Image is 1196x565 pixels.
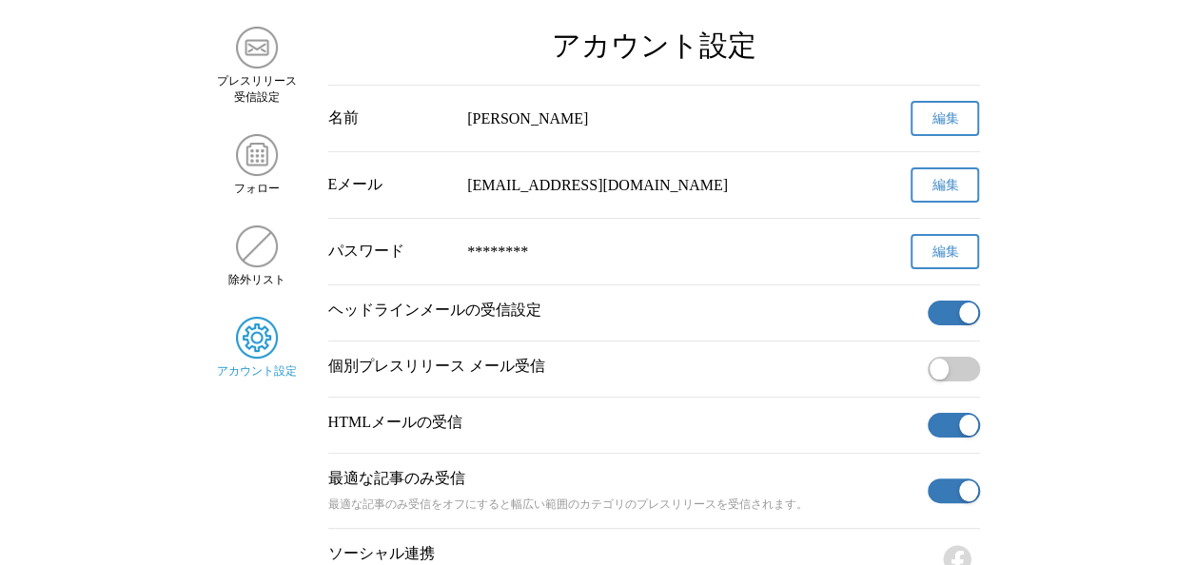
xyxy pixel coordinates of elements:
[234,181,280,197] span: フォロー
[217,134,298,197] a: フォローフォロー
[911,234,979,269] button: 編集
[467,177,840,194] div: [EMAIL_ADDRESS][DOMAIN_NAME]
[328,469,920,489] p: 最適な記事のみ受信
[236,225,278,267] img: 除外リスト
[328,175,453,195] div: Eメール
[217,73,297,106] span: プレスリリース 受信設定
[228,272,285,288] span: 除外リスト
[217,317,298,380] a: アカウント設定アカウント設定
[931,177,958,194] span: 編集
[328,301,920,321] p: ヘッドラインメールの受信設定
[911,101,979,136] button: 編集
[217,363,297,380] span: アカウント設定
[217,225,298,288] a: 除外リスト除外リスト
[328,413,920,433] p: HTMLメールの受信
[931,110,958,127] span: 編集
[217,27,298,106] a: プレスリリース 受信設定プレスリリース 受信設定
[328,497,920,513] p: 最適な記事のみ受信をオフにすると幅広い範囲のカテゴリのプレスリリースを受信されます。
[328,27,980,66] h2: アカウント設定
[328,242,453,262] div: パスワード
[467,110,840,127] div: [PERSON_NAME]
[328,544,927,564] p: ソーシャル連携
[236,134,278,176] img: フォロー
[236,27,278,68] img: プレスリリース 受信設定
[236,317,278,359] img: アカウント設定
[911,167,979,203] button: 編集
[328,357,920,377] p: 個別プレスリリース メール受信
[328,108,453,128] div: 名前
[931,244,958,261] span: 編集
